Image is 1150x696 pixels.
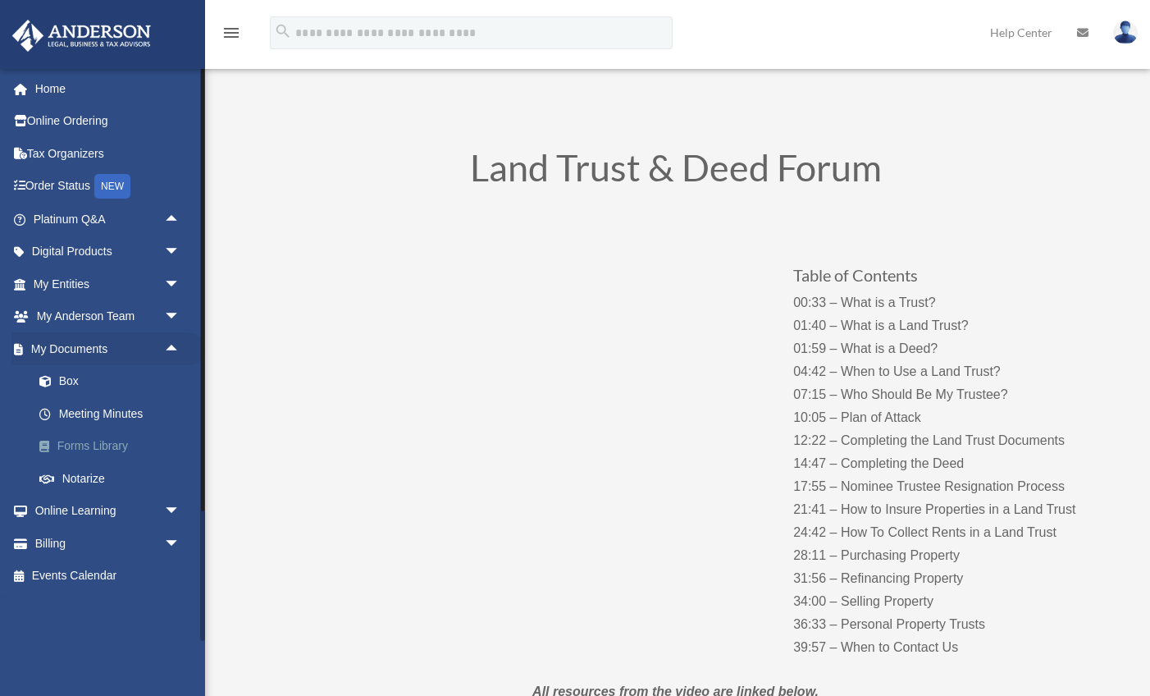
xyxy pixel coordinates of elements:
span: arrow_drop_up [164,332,197,366]
a: Home [11,72,205,105]
a: My Documentsarrow_drop_up [11,332,205,365]
span: arrow_drop_down [164,495,197,529]
a: Digital Productsarrow_drop_down [11,236,205,268]
a: Forms Library [23,430,205,463]
img: Anderson Advisors Platinum Portal [7,20,156,52]
a: Meeting Minutes [23,397,205,430]
a: My Entitiesarrow_drop_down [11,268,205,300]
a: My Anderson Teamarrow_drop_down [11,300,205,333]
a: Tax Organizers [11,137,205,170]
a: Billingarrow_drop_down [11,527,205,560]
span: arrow_drop_down [164,268,197,301]
h1: Land Trust & Deed Forum [233,149,1119,195]
a: Platinum Q&Aarrow_drop_up [11,203,205,236]
a: Events Calendar [11,560,205,593]
span: arrow_drop_down [164,236,197,269]
div: NEW [94,174,130,199]
h3: Table of Contents [793,267,1117,291]
span: arrow_drop_down [164,527,197,561]
a: Online Learningarrow_drop_down [11,495,205,528]
a: Box [23,365,205,398]
span: arrow_drop_down [164,300,197,334]
span: arrow_drop_up [164,203,197,236]
img: User Pic [1113,21,1138,44]
a: Online Ordering [11,105,205,138]
i: menu [221,23,241,43]
a: Notarize [23,462,205,495]
i: search [274,22,292,40]
a: menu [221,29,241,43]
a: Order StatusNEW [11,170,205,204]
p: 00:33 – What is a Trust? 01:40 – What is a Land Trust? 01:59 – What is a Deed? 04:42 – When to Us... [793,291,1117,659]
